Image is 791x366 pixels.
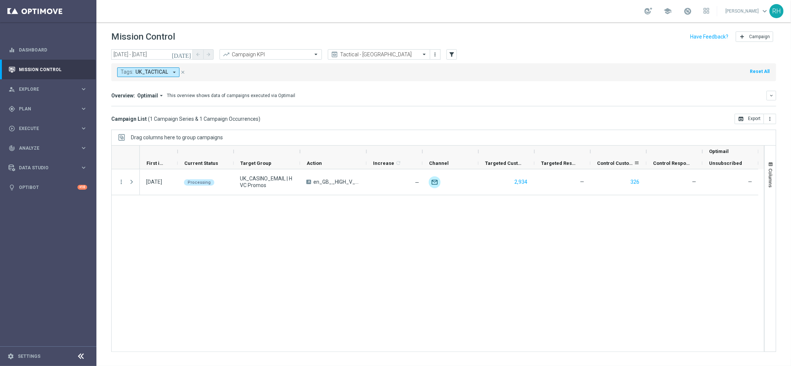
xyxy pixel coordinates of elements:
span: Target Group [240,160,271,166]
span: Targeted Response Rate [541,160,578,166]
span: UK_CASINO_EMAIL | HVC Promos [240,175,294,189]
span: Analyze [19,146,80,150]
span: Columns [768,169,774,187]
i: play_circle_outline [9,125,15,132]
input: Have Feedback? [690,34,728,39]
button: Reset All [749,67,770,76]
button: 326 [630,177,640,187]
i: equalizer [9,47,15,53]
i: lightbulb [9,184,15,191]
img: Optimail [429,176,441,188]
button: Optimail arrow_drop_down [135,92,167,99]
h3: Campaign List [111,116,260,122]
multiple-options-button: Export to CSV [735,116,776,122]
span: 1 Campaign Series & 1 Campaign Occurrences [150,116,258,122]
i: refresh [395,160,401,166]
input: Select date range [111,49,193,60]
span: Targeted Customers [485,160,522,166]
span: Tags: [121,69,134,75]
span: school [663,7,672,15]
div: Plan [9,106,80,112]
div: equalizer Dashboard [8,47,88,53]
i: arrow_forward [206,52,211,57]
div: Analyze [9,145,80,152]
button: person_search Explore keyboard_arrow_right [8,86,88,92]
i: open_in_browser [738,116,744,122]
div: Row Groups [131,134,223,140]
div: Data Studio [9,164,80,171]
div: Optibot [9,177,87,197]
div: Press SPACE to select this row. [140,169,758,195]
a: Optibot [19,177,78,197]
span: First in Range [146,160,165,166]
button: Tags: UK_TACTICAL arrow_drop_down [117,67,179,77]
i: preview [331,51,338,58]
div: This overview shows data of campaigns executed via Optimail [167,92,295,99]
div: 06 Oct 2025, Monday [146,179,162,185]
i: gps_fixed [9,106,15,112]
a: Settings [18,354,40,359]
span: Control Customers [597,160,634,166]
i: keyboard_arrow_down [769,93,774,98]
span: Campaign [749,34,770,39]
i: add [739,34,745,40]
span: UK_TACTICAL [135,69,168,75]
div: Explore [9,86,80,93]
span: Action [307,160,322,166]
span: — [580,179,584,185]
a: Dashboard [19,40,87,60]
i: close [180,70,185,75]
i: more_vert [767,116,773,122]
div: Press SPACE to select this row. [112,169,140,195]
i: settings [7,353,14,360]
i: arrow_drop_down [158,92,165,99]
span: Channel [429,160,449,166]
span: Execute [19,126,80,131]
button: [DATE] [171,49,193,60]
span: Control Response Rate [653,160,690,166]
span: Data Studio [19,166,80,170]
button: more_vert [432,50,439,59]
i: keyboard_arrow_right [80,125,87,132]
button: arrow_back [193,49,203,60]
button: arrow_forward [203,49,214,60]
span: Optimail [709,149,729,154]
span: ( [148,116,150,122]
a: [PERSON_NAME]keyboard_arrow_down [725,6,769,17]
button: more_vert [764,114,776,124]
span: A [306,180,311,184]
span: Increase [373,160,394,166]
i: keyboard_arrow_right [80,164,87,171]
span: Current Status [184,160,218,166]
span: ) [258,116,260,122]
button: Data Studio keyboard_arrow_right [8,165,88,171]
i: keyboard_arrow_right [80,144,87,152]
button: Mission Control [8,67,88,73]
button: filter_alt [446,49,457,60]
span: Calculate column [394,159,401,167]
i: trending_up [223,51,230,58]
span: — [692,179,696,185]
i: arrow_back [195,52,201,57]
i: keyboard_arrow_right [80,86,87,93]
button: play_circle_outline Execute keyboard_arrow_right [8,126,88,132]
colored-tag: Processing [184,179,214,186]
i: more_vert [432,51,438,57]
div: gps_fixed Plan keyboard_arrow_right [8,106,88,112]
button: keyboard_arrow_down [767,91,776,100]
button: track_changes Analyze keyboard_arrow_right [8,145,88,151]
div: Mission Control [9,60,87,79]
span: Drag columns here to group campaigns [131,134,223,140]
div: Dashboard [9,40,87,60]
div: +10 [78,185,87,190]
div: lightbulb Optibot +10 [8,184,88,190]
i: arrow_drop_down [171,69,178,76]
button: close [179,68,186,76]
i: track_changes [9,145,15,152]
i: keyboard_arrow_right [80,105,87,112]
button: add Campaign [736,31,773,42]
